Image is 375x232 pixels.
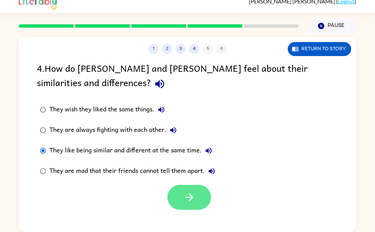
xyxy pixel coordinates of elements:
[49,144,215,158] div: They like being similar and different at the same time.
[202,144,215,158] button: They like being similar and different at the same time.
[154,103,168,117] button: They wish they liked the same things.
[148,44,159,54] button: 1
[49,123,180,137] div: They are always fighting with each other.
[49,164,219,178] div: They are mad that their friends cannot tell them apart.
[176,44,186,54] button: 3
[166,123,180,137] button: They are always fighting with each other.
[37,61,338,93] div: 4 . How do [PERSON_NAME] and [PERSON_NAME] feel about their similarities and differences?
[205,164,219,178] button: They are mad that their friends cannot tell them apart.
[307,18,356,34] button: Pause
[189,44,199,54] button: 4
[49,103,168,117] div: They wish they liked the same things.
[162,44,172,54] button: 2
[288,42,351,56] button: Return to story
